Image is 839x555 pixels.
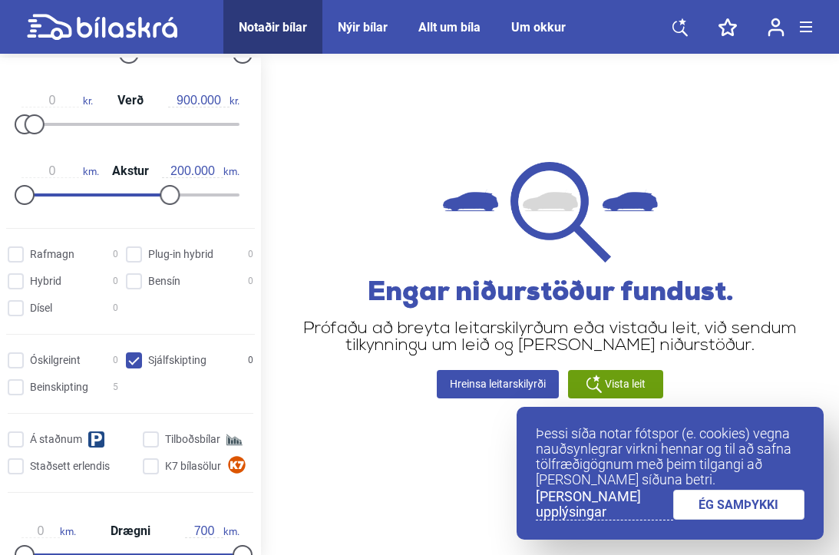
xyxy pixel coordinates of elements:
a: [PERSON_NAME] upplýsingar [536,489,673,520]
a: Nýir bílar [338,20,388,35]
span: kr. [21,94,93,107]
a: Hreinsa leitarskilyrði [437,370,559,398]
span: km. [162,164,239,178]
span: Dísel [30,300,52,316]
h2: Engar niðurstöður fundust. [284,278,816,309]
span: Beinskipting [30,379,88,395]
span: 0 [248,352,253,368]
span: K7 bílasölur [165,458,221,474]
span: Drægni [107,525,154,537]
span: Bensín [148,273,180,289]
span: 0 [113,273,118,289]
span: kr. [168,94,239,107]
a: Um okkur [511,20,566,35]
span: Hybrid [30,273,61,289]
img: user-login.svg [768,18,784,37]
span: km. [21,524,76,538]
span: 0 [113,300,118,316]
span: km. [21,164,99,178]
span: 0 [248,273,253,289]
img: not found [443,162,658,263]
span: km. [185,524,239,538]
span: 0 [113,352,118,368]
span: Plug-in hybrid [148,246,213,263]
span: Verð [114,94,147,107]
a: Notaðir bílar [239,20,307,35]
span: Rafmagn [30,246,74,263]
span: Á staðnum [30,431,82,448]
a: ÉG SAMÞYKKI [673,490,805,520]
a: Allt um bíla [418,20,481,35]
span: 0 [248,246,253,263]
span: Vista leit [605,376,646,392]
p: Þessi síða notar fótspor (e. cookies) vegna nauðsynlegrar virkni hennar og til að safna tölfræðig... [536,426,804,487]
span: Óskilgreint [30,352,81,368]
span: 0 [113,246,118,263]
span: Sjálfskipting [148,352,206,368]
span: 5 [113,379,118,395]
span: Staðsett erlendis [30,458,110,474]
p: Prófaðu að breyta leitarskilyrðum eða vistaðu leit, við sendum tilkynningu um leið og [PERSON_NAM... [284,321,816,355]
span: Tilboðsbílar [165,431,220,448]
span: Akstur [108,165,153,177]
